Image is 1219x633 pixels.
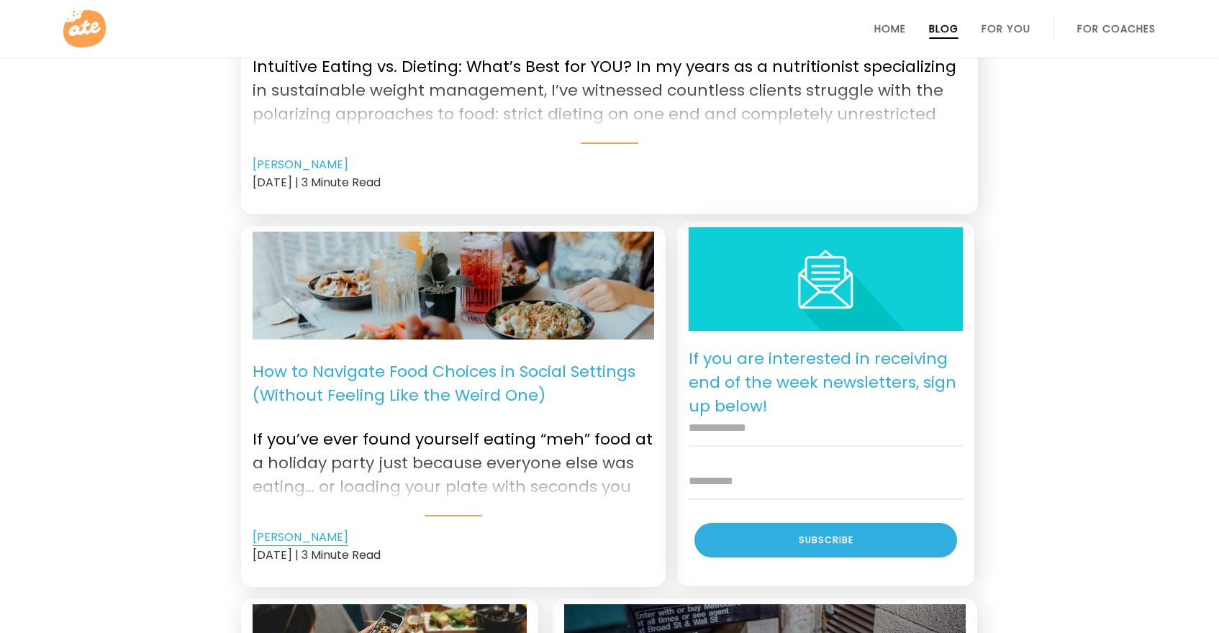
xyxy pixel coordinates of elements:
[929,23,959,35] a: Blog
[253,546,654,564] div: [DATE] | 3 Minute Read
[253,351,654,416] p: How to Navigate Food Choices in Social Settings (Without Feeling Like the Weird One)
[689,227,963,331] img: Smiley face
[689,347,963,418] p: If you are interested in receiving end of the week newsletters, sign up below!
[253,173,966,191] div: [DATE] | 3 Minute Read
[694,523,957,557] div: Subscribe
[253,529,348,546] a: [PERSON_NAME]
[253,232,654,340] a: Social Eating. Image: Pexels - thecactusena ‎
[253,351,654,516] a: How to Navigate Food Choices in Social Settings (Without Feeling Like the Weird One) If you’ve ev...
[1077,23,1156,35] a: For Coaches
[874,23,906,35] a: Home
[253,173,654,397] img: Social Eating. Image: Pexels - thecactusena ‎
[253,19,966,144] a: Intuitive Eating vs. Dieting: What's Best for YOU? Intuitive Eating vs. Dieting: What’s Best for ...
[982,23,1030,35] a: For You
[253,416,654,496] p: If you’ve ever found yourself eating “meh” food at a holiday party just because everyone else was...
[253,156,348,173] a: [PERSON_NAME]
